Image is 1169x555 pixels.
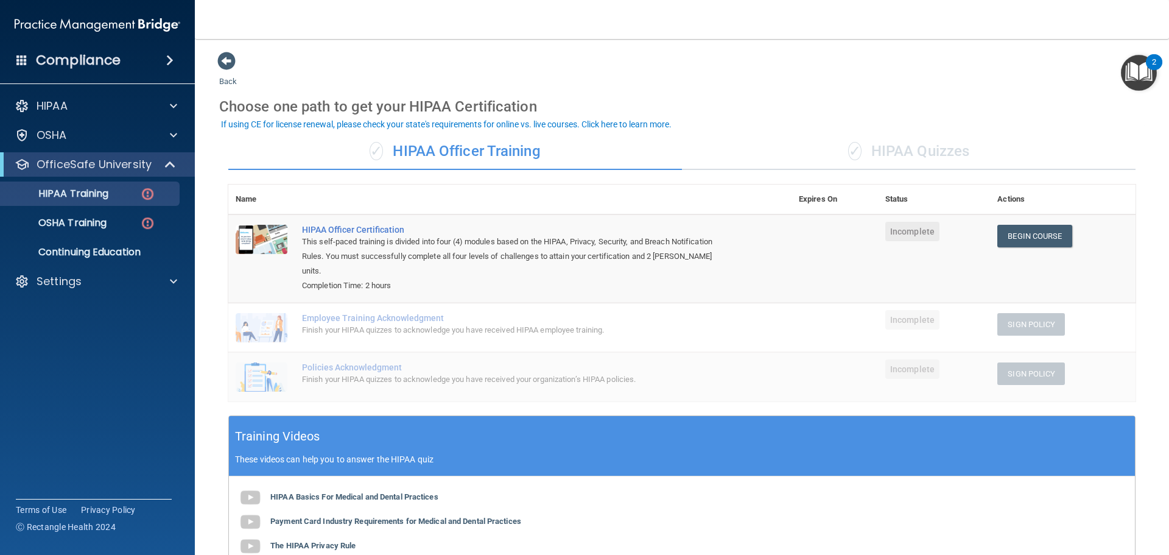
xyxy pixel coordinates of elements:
[219,89,1145,124] div: Choose one path to get your HIPAA Certification
[37,157,152,172] p: OfficeSafe University
[140,186,155,202] img: danger-circle.6113f641.png
[302,313,731,323] div: Employee Training Acknowledgment
[15,13,180,37] img: PMB logo
[270,541,356,550] b: The HIPAA Privacy Rule
[16,521,116,533] span: Ⓒ Rectangle Health 2024
[848,142,862,160] span: ✓
[8,217,107,229] p: OSHA Training
[235,454,1129,464] p: These videos can help you to answer the HIPAA quiz
[235,426,320,447] h5: Training Videos
[997,225,1072,247] a: Begin Course
[228,185,295,214] th: Name
[8,188,108,200] p: HIPAA Training
[15,128,177,143] a: OSHA
[1152,62,1156,78] div: 2
[997,362,1065,385] button: Sign Policy
[228,133,682,170] div: HIPAA Officer Training
[270,517,521,526] b: Payment Card Industry Requirements for Medical and Dental Practices
[37,128,67,143] p: OSHA
[37,274,82,289] p: Settings
[885,359,939,379] span: Incomplete
[37,99,68,113] p: HIPAA
[682,133,1136,170] div: HIPAA Quizzes
[302,323,731,338] div: Finish your HIPAA quizzes to acknowledge you have received HIPAA employee training.
[885,310,939,330] span: Incomplete
[8,246,174,258] p: Continuing Education
[238,486,262,510] img: gray_youtube_icon.38fcd6cc.png
[140,216,155,231] img: danger-circle.6113f641.png
[16,504,66,516] a: Terms of Use
[997,313,1065,336] button: Sign Policy
[302,362,731,372] div: Policies Acknowledgment
[878,185,990,214] th: Status
[302,235,731,278] div: This self-paced training is divided into four (4) modules based on the HIPAA, Privacy, Security, ...
[990,185,1136,214] th: Actions
[270,492,438,501] b: HIPAA Basics For Medical and Dental Practices
[36,52,121,69] h4: Compliance
[792,185,878,214] th: Expires On
[219,62,237,86] a: Back
[1121,55,1157,91] button: Open Resource Center, 2 new notifications
[302,225,731,235] a: HIPAA Officer Certification
[81,504,136,516] a: Privacy Policy
[238,510,262,534] img: gray_youtube_icon.38fcd6cc.png
[370,142,383,160] span: ✓
[15,99,177,113] a: HIPAA
[302,372,731,387] div: Finish your HIPAA quizzes to acknowledge you have received your organization’s HIPAA policies.
[958,468,1154,517] iframe: Drift Widget Chat Controller
[15,157,177,172] a: OfficeSafe University
[885,222,939,241] span: Incomplete
[221,120,672,129] div: If using CE for license renewal, please check your state's requirements for online vs. live cours...
[15,274,177,289] a: Settings
[219,118,673,130] button: If using CE for license renewal, please check your state's requirements for online vs. live cours...
[302,278,731,293] div: Completion Time: 2 hours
